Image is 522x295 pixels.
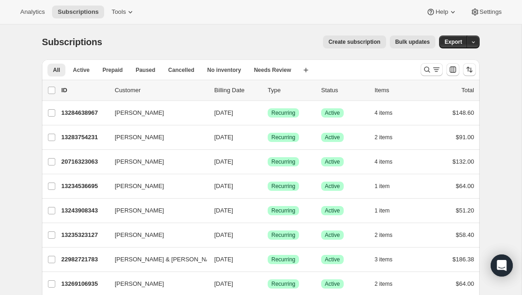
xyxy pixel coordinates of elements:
[115,206,164,215] span: [PERSON_NAME]
[299,64,313,77] button: Create new view
[115,133,164,142] span: [PERSON_NAME]
[109,252,201,267] button: [PERSON_NAME] & [PERSON_NAME]
[214,86,260,95] p: Billing Date
[61,131,474,144] div: 13283754231[PERSON_NAME][DATE]SuccessRecurringSuccessActive2 items$91.00
[115,279,164,289] span: [PERSON_NAME]
[456,231,474,238] span: $58.40
[375,180,400,193] button: 1 item
[375,134,393,141] span: 2 items
[61,86,107,95] p: ID
[42,37,102,47] span: Subscriptions
[375,253,403,266] button: 3 items
[214,109,233,116] span: [DATE]
[52,6,104,18] button: Subscriptions
[271,109,295,117] span: Recurring
[214,231,233,238] span: [DATE]
[53,66,60,74] span: All
[375,131,403,144] button: 2 items
[462,86,474,95] p: Total
[452,158,474,165] span: $132.00
[214,280,233,287] span: [DATE]
[456,280,474,287] span: $64.00
[456,183,474,189] span: $64.00
[214,158,233,165] span: [DATE]
[325,134,340,141] span: Active
[214,183,233,189] span: [DATE]
[109,179,201,194] button: [PERSON_NAME]
[61,277,474,290] div: 13269106935[PERSON_NAME][DATE]SuccessRecurringSuccessActive2 items$64.00
[375,155,403,168] button: 4 items
[115,86,207,95] p: Customer
[214,207,233,214] span: [DATE]
[61,229,474,242] div: 13235323127[PERSON_NAME][DATE]SuccessRecurringSuccessActive2 items$58.40
[323,35,386,48] button: Create subscription
[168,66,194,74] span: Cancelled
[435,8,448,16] span: Help
[109,203,201,218] button: [PERSON_NAME]
[115,108,164,118] span: [PERSON_NAME]
[375,183,390,190] span: 1 item
[375,158,393,165] span: 4 items
[465,6,507,18] button: Settings
[61,182,107,191] p: 13234536695
[61,108,107,118] p: 13284638967
[61,230,107,240] p: 13235323127
[61,106,474,119] div: 13284638967[PERSON_NAME][DATE]SuccessRecurringSuccessActive4 items$148.60
[325,109,340,117] span: Active
[463,63,476,76] button: Sort the results
[456,207,474,214] span: $51.20
[111,8,126,16] span: Tools
[390,35,435,48] button: Bulk updates
[480,8,502,16] span: Settings
[271,256,295,263] span: Recurring
[325,280,340,288] span: Active
[271,158,295,165] span: Recurring
[395,38,430,46] span: Bulk updates
[109,228,201,242] button: [PERSON_NAME]
[375,277,403,290] button: 2 items
[375,106,403,119] button: 4 items
[439,35,468,48] button: Export
[61,253,474,266] div: 22982721783[PERSON_NAME] & [PERSON_NAME][DATE]SuccessRecurringSuccessActive3 items$186.38
[115,255,221,264] span: [PERSON_NAME] & [PERSON_NAME]
[20,8,45,16] span: Analytics
[214,134,233,141] span: [DATE]
[325,207,340,214] span: Active
[445,38,462,46] span: Export
[271,231,295,239] span: Recurring
[109,154,201,169] button: [PERSON_NAME]
[452,256,474,263] span: $186.38
[115,230,164,240] span: [PERSON_NAME]
[106,6,141,18] button: Tools
[375,256,393,263] span: 3 items
[375,229,403,242] button: 2 items
[325,158,340,165] span: Active
[61,206,107,215] p: 13243908343
[271,207,295,214] span: Recurring
[61,180,474,193] div: 13234536695[PERSON_NAME][DATE]SuccessRecurringSuccessActive1 item$64.00
[61,133,107,142] p: 13283754231
[375,109,393,117] span: 4 items
[452,109,474,116] span: $148.60
[109,106,201,120] button: [PERSON_NAME]
[61,204,474,217] div: 13243908343[PERSON_NAME][DATE]SuccessRecurringSuccessActive1 item$51.20
[325,183,340,190] span: Active
[61,157,107,166] p: 20716323063
[456,134,474,141] span: $91.00
[271,134,295,141] span: Recurring
[61,255,107,264] p: 22982721783
[102,66,123,74] span: Prepaid
[375,204,400,217] button: 1 item
[271,183,295,190] span: Recurring
[375,231,393,239] span: 2 items
[214,256,233,263] span: [DATE]
[115,182,164,191] span: [PERSON_NAME]
[421,63,443,76] button: Search and filter results
[73,66,89,74] span: Active
[268,86,314,95] div: Type
[58,8,99,16] span: Subscriptions
[491,254,513,277] div: Open Intercom Messenger
[271,280,295,288] span: Recurring
[61,86,474,95] div: IDCustomerBilling DateTypeStatusItemsTotal
[135,66,155,74] span: Paused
